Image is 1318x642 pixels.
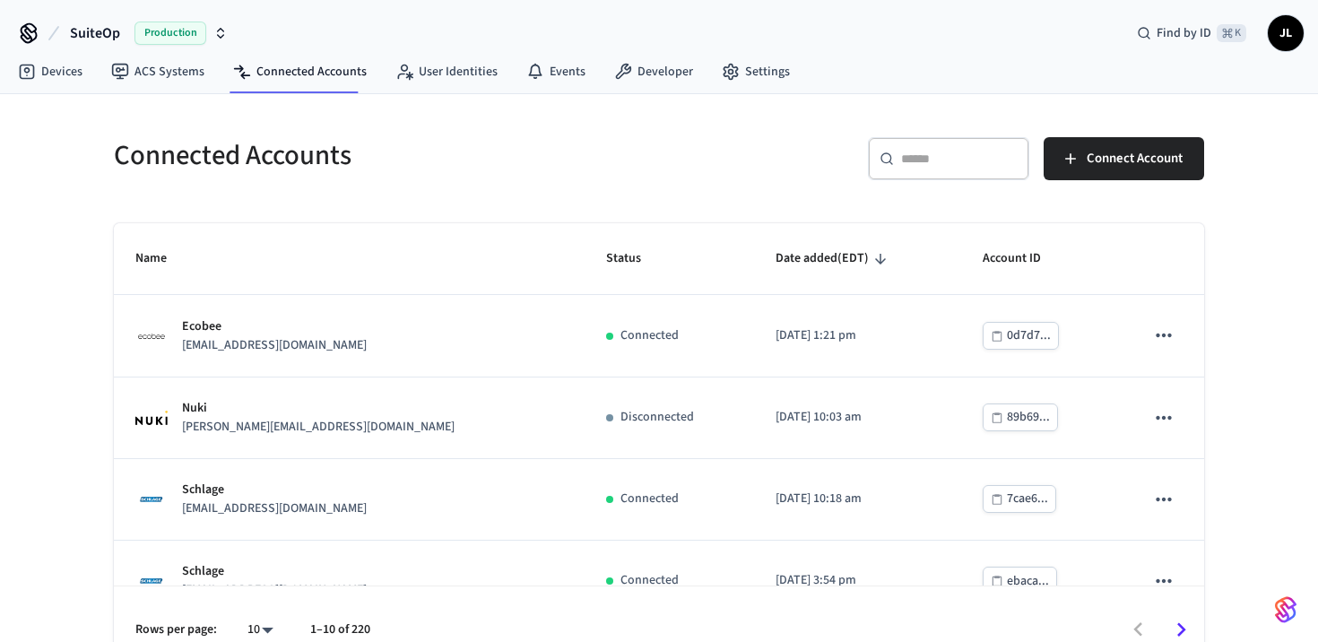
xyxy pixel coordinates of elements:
button: 0d7d7... [983,322,1059,350]
button: ebaca... [983,567,1057,594]
img: Nuki Logo, Square [135,411,168,425]
img: Schlage Logo, Square [135,483,168,516]
p: Rows per page: [135,620,217,639]
div: 0d7d7... [1007,325,1051,347]
button: Connect Account [1044,137,1204,180]
p: [EMAIL_ADDRESS][DOMAIN_NAME] [182,581,367,600]
span: Find by ID [1157,24,1211,42]
button: JL [1268,15,1304,51]
div: ebaca... [1007,570,1049,593]
div: 89b69... [1007,406,1050,429]
button: 7cae6... [983,485,1056,513]
span: ⌘ K [1217,24,1246,42]
span: SuiteOp [70,22,120,44]
p: 1–10 of 220 [310,620,370,639]
p: [EMAIL_ADDRESS][DOMAIN_NAME] [182,499,367,518]
p: Disconnected [620,408,694,427]
p: Connected [620,326,679,345]
span: Date added(EDT) [776,245,892,273]
span: Connect Account [1087,147,1183,170]
a: Connected Accounts [219,56,381,88]
img: ecobee_logo_square [135,320,168,352]
p: Ecobee [182,317,367,336]
p: [PERSON_NAME][EMAIL_ADDRESS][DOMAIN_NAME] [182,418,455,437]
span: Production [134,22,206,45]
h5: Connected Accounts [114,137,648,174]
img: Schlage Logo, Square [135,565,168,597]
span: Name [135,245,190,273]
div: Find by ID⌘ K [1123,17,1261,49]
p: Schlage [182,481,367,499]
p: [DATE] 3:54 pm [776,571,940,590]
a: User Identities [381,56,512,88]
div: 7cae6... [1007,488,1048,510]
img: SeamLogoGradient.69752ec5.svg [1275,595,1296,624]
span: Status [606,245,664,273]
a: Developer [600,56,707,88]
span: JL [1270,17,1302,49]
p: Connected [620,490,679,508]
p: [EMAIL_ADDRESS][DOMAIN_NAME] [182,336,367,355]
p: Schlage [182,562,367,581]
a: Settings [707,56,804,88]
p: Connected [620,571,679,590]
a: Events [512,56,600,88]
p: [DATE] 10:18 am [776,490,940,508]
p: [DATE] 10:03 am [776,408,940,427]
a: Devices [4,56,97,88]
a: ACS Systems [97,56,219,88]
button: 89b69... [983,403,1058,431]
span: Account ID [983,245,1064,273]
p: Nuki [182,399,455,418]
p: [DATE] 1:21 pm [776,326,940,345]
